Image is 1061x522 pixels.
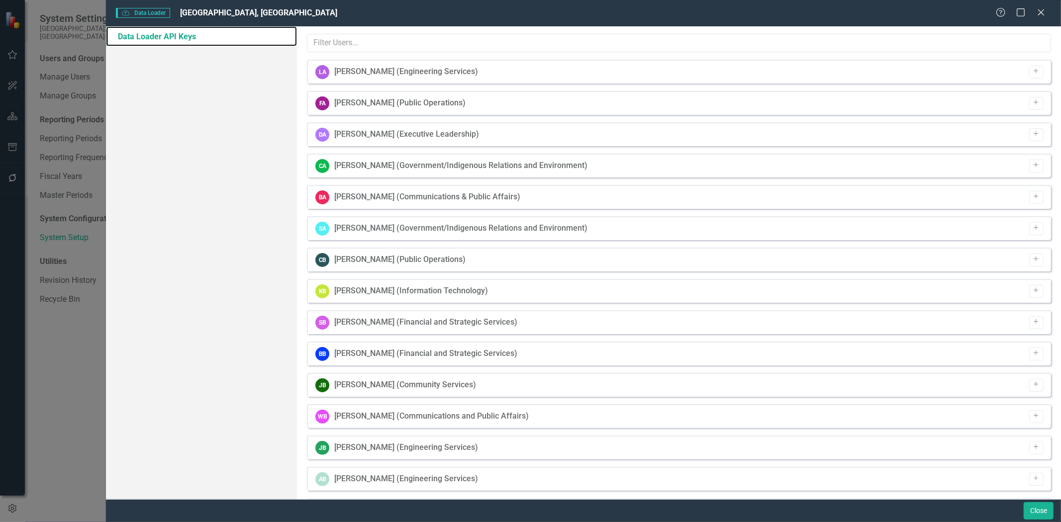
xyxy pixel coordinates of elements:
div: KB [315,284,329,298]
div: [PERSON_NAME] (Engineering Services) [334,442,478,453]
div: [PERSON_NAME] (Public Operations) [334,254,466,265]
div: [PERSON_NAME] (Government/Indigenous Relations and Environment) [334,223,587,234]
span: [GEOGRAPHIC_DATA], [GEOGRAPHIC_DATA] [180,8,337,17]
div: [PERSON_NAME] (Communications and Public Affairs) [334,411,529,422]
a: Data Loader API Keys [106,26,297,46]
div: SB [315,316,329,330]
div: JB [315,378,329,392]
div: BB [315,347,329,361]
button: Close [1024,502,1054,520]
span: Data Loader [116,8,170,18]
div: CA [315,159,329,173]
div: SA [315,222,329,236]
div: [PERSON_NAME] (Financial and Strategic Services) [334,317,517,328]
div: WB [315,410,329,424]
div: BA [315,190,329,204]
div: JB [315,441,329,455]
div: [PERSON_NAME] (Engineering Services) [334,473,478,485]
input: Filter Users... [307,34,1051,52]
div: [PERSON_NAME] (Public Operations) [334,97,466,109]
div: LA [315,65,329,79]
div: AB [315,472,329,486]
div: CB [315,253,329,267]
div: [PERSON_NAME] (Communications & Public Affairs) [334,191,520,203]
div: [PERSON_NAME] (Information Technology) [334,285,488,297]
div: [PERSON_NAME] (Financial and Strategic Services) [334,348,517,359]
div: FA [315,96,329,110]
div: [PERSON_NAME] (Executive Leadership) [334,129,479,140]
div: [PERSON_NAME] (Government/Indigenous Relations and Environment) [334,160,587,172]
div: [PERSON_NAME] (Engineering Services) [334,66,478,78]
div: [PERSON_NAME] (Community Services) [334,379,476,391]
div: DA [315,128,329,142]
